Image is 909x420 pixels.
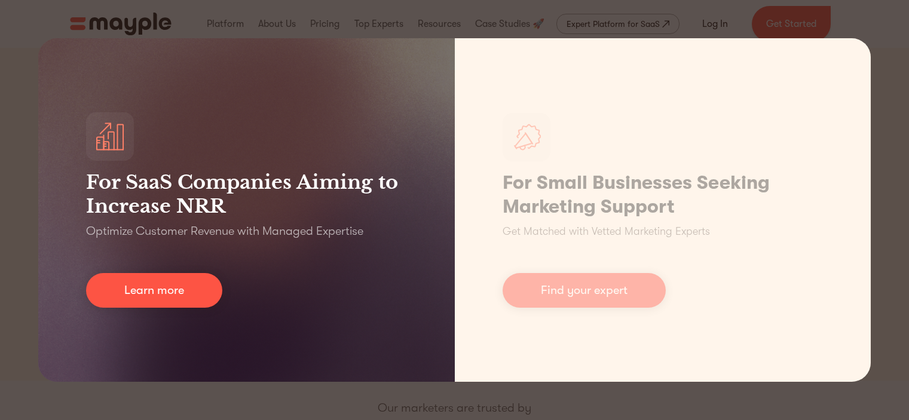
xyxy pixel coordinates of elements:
[86,223,363,240] p: Optimize Customer Revenue with Managed Expertise
[86,170,407,218] h3: For SaaS Companies Aiming to Increase NRR
[86,273,222,308] a: Learn more
[503,273,666,308] a: Find your expert
[503,171,824,219] h1: For Small Businesses Seeking Marketing Support
[503,223,710,240] p: Get Matched with Vetted Marketing Experts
